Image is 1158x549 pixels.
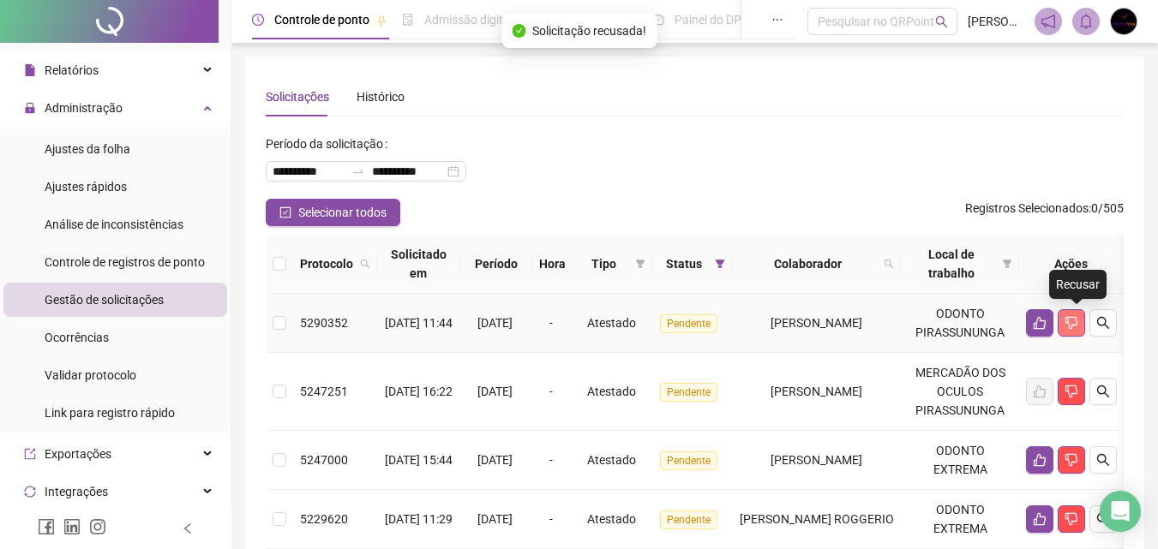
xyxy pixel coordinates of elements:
td: ODONTO EXTREMA [901,490,1019,549]
span: Admissão digital [424,13,513,27]
span: filter [715,259,725,269]
span: Colaborador [739,254,877,273]
span: Selecionar todos [298,203,387,222]
span: dislike [1065,316,1078,330]
span: Painel do DP [675,13,741,27]
span: Pendente [660,510,717,529]
span: lock [24,102,36,114]
span: 5247251 [300,385,348,398]
span: linkedin [63,518,81,535]
span: - [549,453,553,467]
td: ODONTO PIRASSUNUNGA [901,294,1019,353]
span: file [24,64,36,76]
span: search [357,251,374,277]
span: - [549,385,553,398]
span: [DATE] 16:22 [385,385,453,398]
span: 5229620 [300,512,348,526]
span: pushpin [376,15,387,26]
span: 5247000 [300,453,348,467]
span: Atestado [587,385,636,398]
th: Solicitado em [377,235,459,294]
span: Integrações [45,485,108,498]
span: [PERSON_NAME] [771,453,862,467]
span: Ajustes da folha [45,142,130,156]
span: - [549,316,553,330]
span: notification [1041,14,1056,29]
span: Atestado [587,512,636,526]
span: Atestado [587,453,636,467]
span: search [880,251,897,277]
span: ellipsis [771,14,783,26]
span: Controle de registros de ponto [45,255,205,269]
span: dislike [1065,385,1078,398]
span: [DATE] [477,385,513,398]
span: search [1096,385,1110,398]
span: Exportações [45,447,111,461]
span: search [1096,512,1110,526]
span: to [351,164,365,178]
span: instagram [89,518,106,535]
span: search [1096,316,1110,330]
span: facebook [38,518,55,535]
span: Controle de ponto [274,13,369,27]
span: Ajustes rápidos [45,180,127,194]
span: filter [635,259,645,269]
div: Recusar [1049,270,1107,299]
span: Protocolo [300,254,353,273]
span: Análise de inconsistências [45,218,183,231]
span: swap-right [351,164,365,178]
span: Pendente [660,383,717,402]
button: Selecionar todos [266,199,400,226]
span: Ocorrências [45,331,109,344]
div: Histórico [357,87,405,106]
span: like [1033,512,1047,526]
span: sync [24,486,36,498]
span: like [1033,316,1047,330]
span: [PERSON_NAME] [968,12,1024,31]
span: Atestado [587,316,636,330]
label: Período da solicitação [266,130,394,158]
span: 5290352 [300,316,348,330]
div: Ações [1026,254,1117,273]
span: dislike [1065,512,1078,526]
span: [DATE] [477,316,513,330]
div: Open Intercom Messenger [1100,491,1141,532]
td: ODONTO EXTREMA [901,431,1019,490]
span: Validar protocolo [45,368,136,382]
img: 91220 [1111,9,1137,34]
span: [PERSON_NAME] [771,385,862,398]
span: Solicitação recusada! [532,21,646,40]
span: bell [1078,14,1094,29]
span: export [24,448,36,460]
span: Administração [45,101,123,115]
span: clock-circle [252,14,264,26]
span: left [182,522,194,534]
span: filter [999,242,1016,286]
span: filter [711,251,729,277]
span: Local de trabalho [908,245,995,283]
span: Pendente [660,314,717,333]
span: : 0 / 505 [965,199,1124,226]
span: [DATE] 15:44 [385,453,453,467]
span: Status [659,254,708,273]
span: Gestão de solicitações [45,293,164,307]
span: check-circle [512,24,525,38]
span: Gestão de férias [550,13,637,27]
span: file-done [402,14,414,26]
span: search [1096,453,1110,467]
span: filter [1002,259,1012,269]
span: [DATE] [477,512,513,526]
span: filter [632,251,649,277]
span: [DATE] 11:44 [385,316,453,330]
span: search [360,259,370,269]
span: dislike [1065,453,1078,467]
span: search [884,259,894,269]
span: Link para registro rápido [45,406,175,420]
span: search [935,15,948,28]
span: [DATE] 11:29 [385,512,453,526]
th: Hora [532,235,573,294]
span: - [549,512,553,526]
span: dashboard [652,14,664,26]
span: like [1033,453,1047,467]
span: Relatórios [45,63,99,77]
